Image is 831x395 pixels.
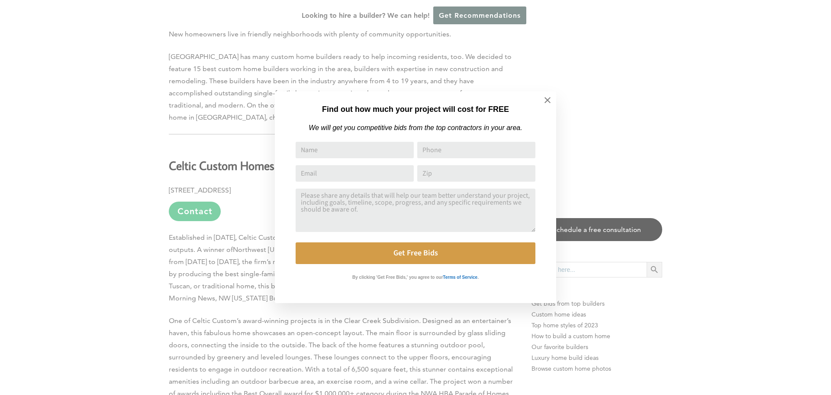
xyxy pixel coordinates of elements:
button: Get Free Bids [296,242,535,264]
strong: Terms of Service [443,275,477,280]
input: Name [296,142,414,158]
input: Zip [417,165,535,182]
a: Terms of Service [443,273,477,280]
button: Close [532,85,563,115]
input: Email Address [296,165,414,182]
strong: . [477,275,479,280]
em: We will get you competitive bids from the top contractors in your area. [309,124,522,131]
input: Phone [417,142,535,158]
textarea: Comment or Message [296,189,535,232]
strong: By clicking 'Get Free Bids,' you agree to our [352,275,443,280]
strong: Find out how much your project will cost for FREE [322,105,509,114]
